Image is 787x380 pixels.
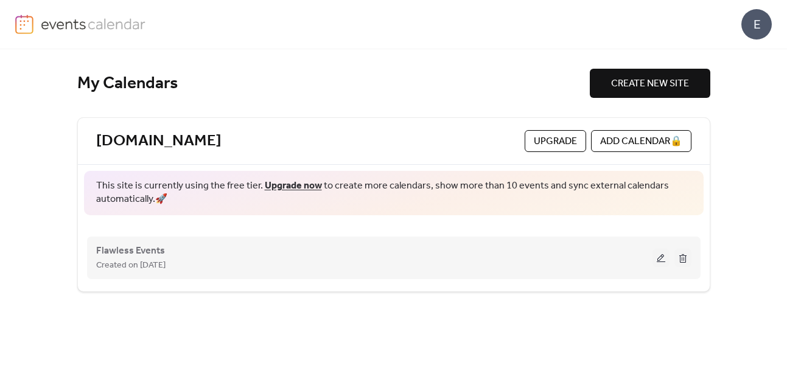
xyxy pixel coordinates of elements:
[96,179,691,207] span: This site is currently using the free tier. to create more calendars, show more than 10 events an...
[96,247,165,254] a: Flawless Events
[534,134,577,149] span: Upgrade
[15,15,33,34] img: logo
[611,77,689,91] span: CREATE NEW SITE
[590,69,710,98] button: CREATE NEW SITE
[96,131,222,151] a: [DOMAIN_NAME]
[96,258,166,273] span: Created on [DATE]
[525,130,586,152] button: Upgrade
[96,244,165,258] span: Flawless Events
[265,176,322,195] a: Upgrade now
[741,9,772,40] div: E
[41,15,146,33] img: logo-type
[77,73,590,94] div: My Calendars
